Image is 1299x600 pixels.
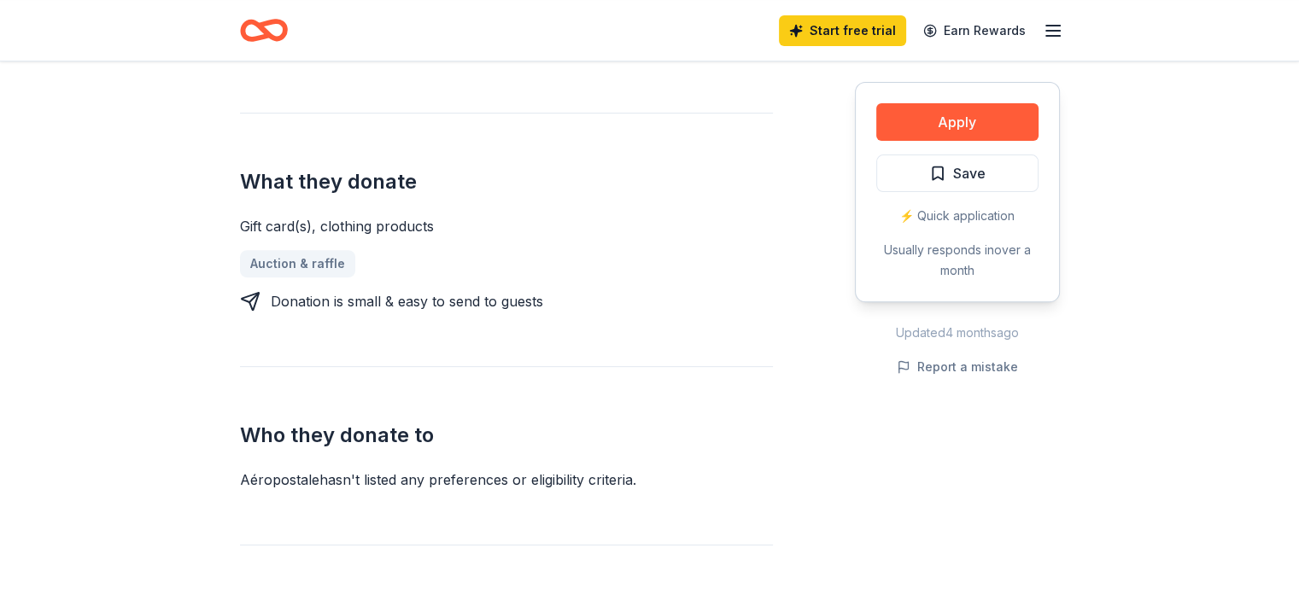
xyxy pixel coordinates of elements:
div: ⚡️ Quick application [876,206,1039,226]
a: Start free trial [779,15,906,46]
a: Home [240,10,288,50]
button: Report a mistake [897,357,1018,377]
div: Aéropostale hasn ' t listed any preferences or eligibility criteria. [240,469,773,490]
h2: Who they donate to [240,422,773,449]
h2: What they donate [240,168,773,195]
a: Earn Rewards [913,15,1036,46]
div: Updated 4 months ago [855,323,1060,343]
div: Donation is small & easy to send to guests [271,291,543,312]
div: Usually responds in over a month [876,240,1039,281]
span: Save [953,162,986,184]
div: Gift card(s), clothing products [240,216,773,236]
button: Apply [876,103,1039,141]
button: Save [876,154,1039,192]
